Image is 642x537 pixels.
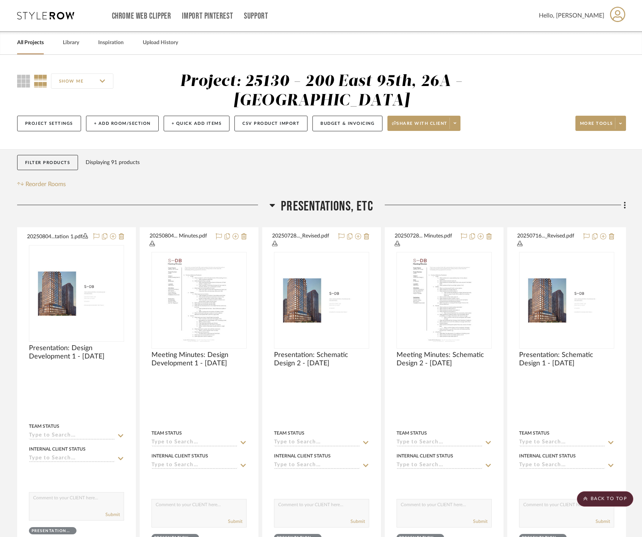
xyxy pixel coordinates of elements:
div: 0 [397,252,491,348]
span: PRESENTATIONS, ETC [281,198,373,215]
input: Type to Search… [397,462,483,469]
span: Meeting Minutes: Schematic Design 2 - [DATE] [397,351,492,368]
span: Reorder Rooms [25,180,66,189]
button: Submit [105,511,120,518]
button: Project Settings [17,116,81,131]
span: Presentation: Schematic Design 1 - [DATE] [519,351,614,368]
div: Displaying 91 products [86,155,140,170]
span: Presentation: Schematic Design 2 - [DATE] [274,351,369,368]
button: Submit [473,518,487,525]
div: Internal Client Status [519,453,576,459]
button: Filter Products [17,155,78,171]
button: 20250716..._Revised.pdf [517,232,579,248]
div: 0 [519,252,614,348]
input: Type to Search… [397,439,483,446]
div: Team Status [519,430,550,437]
a: Support [244,13,268,19]
span: More tools [580,121,613,132]
img: Presentation: Design Development 1 - 08.04.2025 [30,263,123,324]
img: Presentation: Schematic Design 1 - 07.16.2025 [520,270,613,331]
div: 0 [274,252,369,348]
button: CSV Product Import [234,116,307,131]
input: Type to Search… [29,432,115,440]
button: Reorder Rooms [17,180,66,189]
a: Upload History [143,38,178,48]
img: Meeting Minutes: Schematic Design 2 - 07.28.2025 [407,253,481,348]
div: Project: 25130 - 200 East 95th, 26A - [GEOGRAPHIC_DATA] [180,73,462,109]
button: Budget & Invoicing [312,116,382,131]
button: 20250804...tation 1.pdf [27,232,89,241]
div: Internal Client Status [397,453,453,459]
input: Type to Search… [274,462,360,469]
button: 20250728... Minutes.pdf [395,232,456,248]
input: Type to Search… [29,455,115,462]
a: Import Pinterest [182,13,233,19]
div: Team Status [29,423,59,430]
button: Submit [228,518,242,525]
div: Team Status [151,430,182,437]
button: Submit [350,518,365,525]
div: Internal Client Status [274,453,331,459]
input: Type to Search… [151,439,237,446]
button: + Quick Add Items [164,116,230,131]
input: Type to Search… [519,439,605,446]
div: Team Status [397,430,427,437]
button: + Add Room/Section [86,116,159,131]
div: Team Status [274,430,304,437]
a: Library [63,38,79,48]
img: Meeting Minutes: Design Development 1 - 08.04.2025 [162,253,236,348]
span: Presentation: Design Development 1 - [DATE] [29,344,124,361]
scroll-to-top-button: BACK TO TOP [577,491,633,507]
button: 20250728..._Revised.pdf [272,232,334,248]
a: All Projects [17,38,44,48]
div: Internal Client Status [29,446,86,453]
span: Meeting Minutes: Design Development 1 - [DATE] [151,351,247,368]
span: Hello, [PERSON_NAME] [539,11,604,20]
a: Chrome Web Clipper [112,13,171,19]
img: Presentation: Schematic Design 2 - 07.28.2025 [275,270,368,331]
input: Type to Search… [519,462,605,469]
span: Share with client [392,121,448,132]
div: PRESENTATIONS, ETC [32,528,72,534]
input: Type to Search… [151,462,237,469]
div: Internal Client Status [151,453,208,459]
button: 20250804... Minutes.pdf [150,232,211,248]
button: Submit [596,518,610,525]
button: More tools [575,116,626,131]
input: Type to Search… [274,439,360,446]
a: Inspiration [98,38,124,48]
button: Share with client [387,116,460,131]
